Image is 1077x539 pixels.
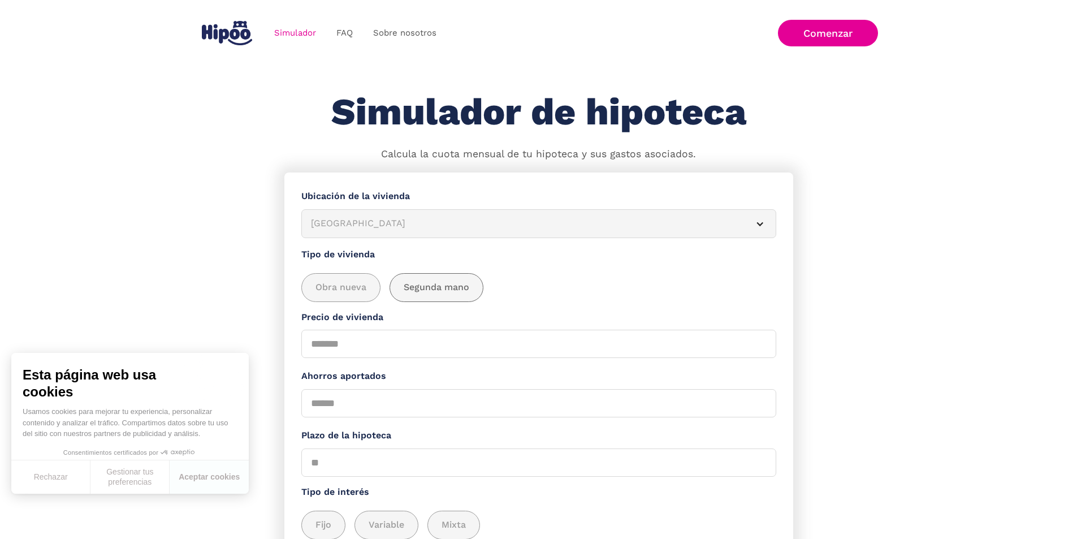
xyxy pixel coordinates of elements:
h1: Simulador de hipoteca [331,92,746,133]
label: Tipo de interés [301,485,776,499]
span: Obra nueva [315,281,366,295]
span: Fijo [315,518,331,532]
a: Comenzar [778,20,878,46]
div: add_description_here [301,273,776,302]
label: Precio de vivienda [301,311,776,325]
p: Calcula la cuota mensual de tu hipoteca y sus gastos asociados. [381,147,696,162]
span: Variable [369,518,404,532]
div: [GEOGRAPHIC_DATA] [311,217,739,231]
a: FAQ [326,22,363,44]
label: Ahorros aportados [301,369,776,383]
a: home [200,16,255,50]
a: Simulador [264,22,326,44]
label: Plazo de la hipoteca [301,429,776,443]
label: Ubicación de la vivienda [301,189,776,204]
span: Segunda mano [404,281,469,295]
article: [GEOGRAPHIC_DATA] [301,209,776,238]
label: Tipo de vivienda [301,248,776,262]
span: Mixta [442,518,466,532]
a: Sobre nosotros [363,22,447,44]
